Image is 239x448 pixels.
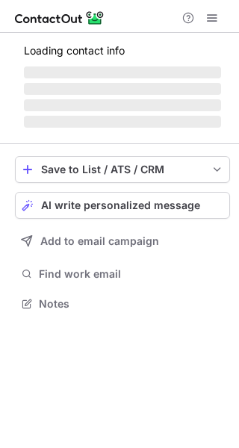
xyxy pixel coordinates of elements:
span: ‌ [24,99,221,111]
p: Loading contact info [24,45,221,57]
button: Add to email campaign [15,228,230,255]
button: Notes [15,293,230,314]
img: ContactOut v5.3.10 [15,9,105,27]
span: AI write personalized message [41,199,200,211]
div: Save to List / ATS / CRM [41,164,204,175]
button: Find work email [15,264,230,284]
span: ‌ [24,83,221,95]
span: Add to email campaign [40,235,159,247]
button: AI write personalized message [15,192,230,219]
span: Notes [39,297,224,311]
span: ‌ [24,116,221,128]
button: save-profile-one-click [15,156,230,183]
span: ‌ [24,66,221,78]
span: Find work email [39,267,224,281]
